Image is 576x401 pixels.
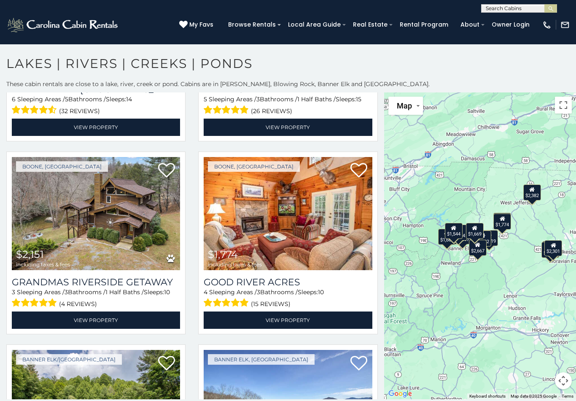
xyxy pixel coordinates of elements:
div: Sleeping Areas / Bathrooms / Sleeps: [204,95,372,117]
a: Banner Elk, [GEOGRAPHIC_DATA] [208,354,315,365]
button: Keyboard shortcuts [469,393,506,399]
button: Toggle fullscreen view [555,97,572,114]
img: Good River Acres [204,157,372,270]
img: phone-regular-white.png [542,20,552,30]
span: 1 Half Baths / [105,288,144,296]
span: (26 reviews) [251,106,292,117]
a: View Property [12,312,180,329]
span: 15 [356,95,361,103]
div: $2,667 [469,239,487,255]
span: including taxes & fees [16,262,70,267]
a: View Property [12,119,180,136]
div: $2,301 [545,240,563,256]
a: View Property [204,119,372,136]
span: 10 [164,288,170,296]
span: 6 [12,95,16,103]
span: 4 [204,288,207,296]
span: (4 reviews) [59,298,97,309]
span: Map data ©2025 Google [511,394,557,398]
div: $2,151 [493,213,511,229]
a: Add to favorites [350,162,367,180]
a: Grandmas Riverside Getaway [12,276,180,288]
div: $1,597 [454,228,471,244]
a: Add to favorites [350,355,367,373]
img: Grandmas Riverside Getaway [12,157,180,270]
button: Map camera controls [555,372,572,389]
span: 5 [65,95,68,103]
span: $2,151 [16,248,44,260]
span: including taxes & fees [208,262,262,267]
div: $2,344 [541,241,559,257]
div: Sleeping Areas / Bathrooms / Sleeps: [12,288,180,309]
div: Sleeping Areas / Bathrooms / Sleeps: [12,95,180,117]
a: Good River Acres $1,774 including taxes & fees [204,157,372,270]
a: View Property [204,312,372,329]
div: $3,019 [480,230,498,246]
span: Map [397,101,412,110]
span: 10 [318,288,324,296]
span: (15 reviews) [251,298,291,309]
div: $1,774 [494,213,511,229]
a: Banner Elk/[GEOGRAPHIC_DATA] [16,354,122,365]
a: Boone, [GEOGRAPHIC_DATA] [16,161,108,172]
a: Add to favorites [158,162,175,180]
span: 3 [12,288,15,296]
a: Local Area Guide [284,18,345,31]
a: Good River Acres [204,276,372,288]
div: $1,754 [450,224,468,240]
span: 1 Half Baths / [297,95,336,103]
a: Boone, [GEOGRAPHIC_DATA] [208,161,300,172]
a: Rental Program [396,18,452,31]
div: $1,665 [438,229,456,245]
a: My Favs [179,20,215,30]
img: mail-regular-white.png [560,20,570,30]
div: $1,544 [445,223,463,239]
span: 14 [126,95,132,103]
a: Real Estate [349,18,392,31]
span: 3 [256,95,260,103]
span: My Favs [189,20,213,29]
a: About [456,18,484,31]
span: 5 [204,95,207,103]
div: Sleeping Areas / Bathrooms / Sleeps: [204,288,372,309]
span: 3 [257,288,260,296]
a: Open this area in Google Maps (opens a new window) [386,388,414,399]
a: Terms (opens in new tab) [562,394,573,398]
div: $2,382 [523,184,541,200]
div: $1,669 [466,223,484,239]
a: Owner Login [487,18,534,31]
a: Browse Rentals [224,18,280,31]
span: 3 [65,288,68,296]
img: Google [386,388,414,399]
button: Change map style [388,97,423,115]
span: (32 reviews) [59,106,100,117]
img: White-1-2.png [6,16,120,33]
a: Add to favorites [158,355,175,373]
a: Grandmas Riverside Getaway $2,151 including taxes & fees [12,157,180,270]
span: $1,774 [208,248,238,260]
